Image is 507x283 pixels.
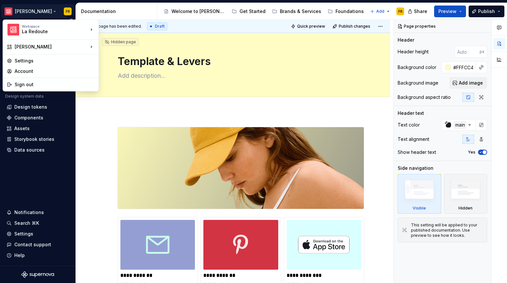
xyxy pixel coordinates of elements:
div: Workspace [22,24,88,28]
div: Settings [15,58,95,64]
div: Sign out [15,81,95,88]
img: f15b4b9a-d43c-4bd8-bdfb-9b20b89b7814.png [7,24,19,35]
div: Account [15,68,95,74]
div: La Redoute [22,28,77,35]
div: [PERSON_NAME] [15,44,88,50]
